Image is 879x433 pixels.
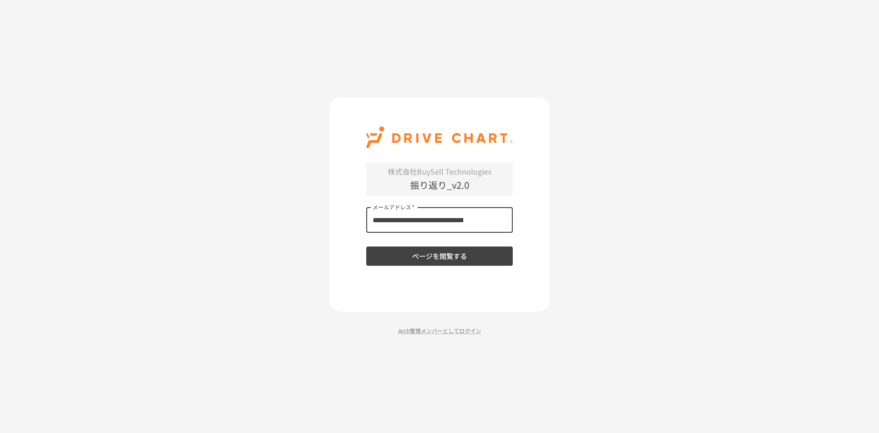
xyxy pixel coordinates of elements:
button: ページを閲覧する [366,247,513,266]
p: Arch管理メンバーとしてログイン [330,326,549,335]
p: 振り返り_v2.0 [366,178,513,192]
p: 株式会社BuySell Technologies [366,166,513,178]
img: i9VDDS9JuLRLX3JIUyK59LcYp6Y9cayLPHs4hOxMB9W [366,125,513,149]
label: メールアドレス [373,203,415,211]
